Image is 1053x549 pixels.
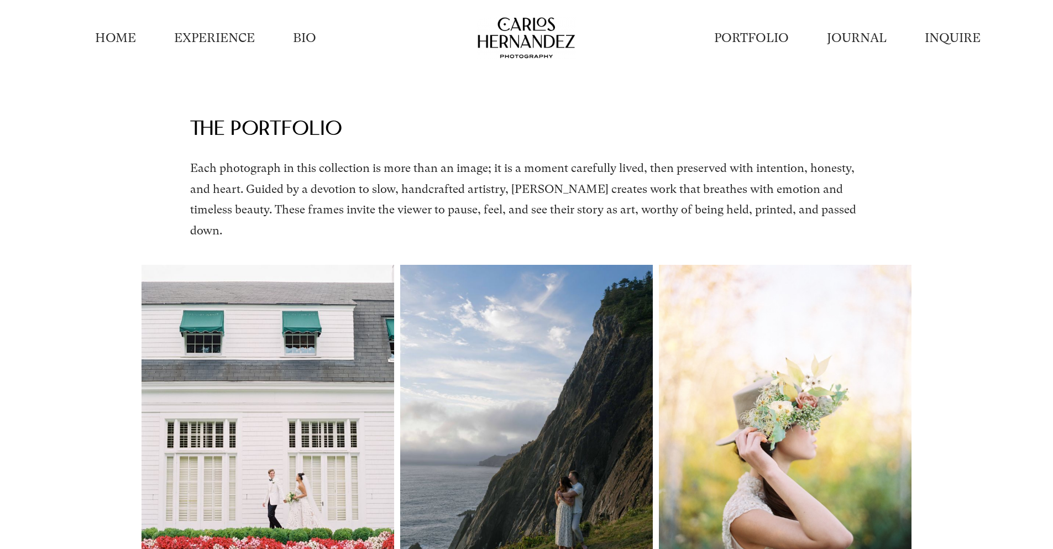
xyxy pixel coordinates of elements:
[190,120,342,140] span: THE PORTFOLiO
[293,29,316,46] a: BIO
[174,29,255,46] a: EXPERIENCE
[714,29,789,46] a: PORTFOLIO
[925,29,981,46] a: INQUIRE
[95,29,136,46] a: HOME
[827,29,887,46] a: JOURNAL
[190,161,856,237] span: Each photograph in this collection is more than an image; it is a moment carefully lived, then pr...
